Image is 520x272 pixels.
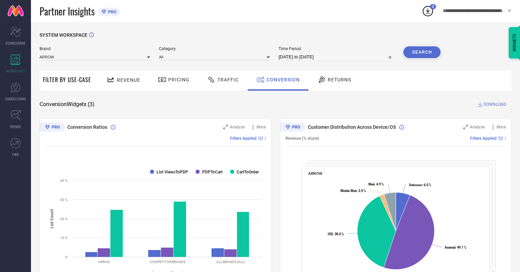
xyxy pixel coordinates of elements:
[328,77,351,82] span: Returns
[497,125,506,129] span: More
[422,5,434,17] div: Open download list
[40,4,95,18] span: Partner Insights
[285,136,319,141] span: Revenue (% share)
[444,246,466,249] text: : 49.1 %
[230,136,257,141] span: Filters Applied
[65,255,67,259] text: 0
[257,125,266,129] span: More
[150,260,185,264] text: COMPETITOR BRANDS
[223,125,228,129] svg: Zoom
[40,101,95,108] span: Conversion Widgets ( 3 )
[60,198,67,202] text: 30 %
[12,152,19,157] span: FWD
[327,232,333,236] tspan: IOS
[340,189,366,193] text: : 2.0 %
[40,123,65,133] div: Premium
[168,77,189,82] span: Pricing
[409,183,422,187] tspan: Unknown
[117,77,140,83] span: Revenue
[432,4,434,9] span: 2
[60,236,67,240] text: 10 %
[217,77,239,82] span: Traffic
[43,76,91,84] span: Filter By Use-Case
[327,232,344,236] text: : 38.0 %
[98,260,110,264] text: ARROW
[5,96,26,101] span: SUGGESTIONS
[6,41,26,46] span: SCORECARDS
[40,46,150,51] span: Brand
[60,217,67,221] text: 20 %
[237,170,259,174] text: CartToOrder
[463,125,468,129] svg: Zoom
[340,189,357,193] tspan: Mobile Web
[40,32,87,38] span: SYSTEM WORKSPACE
[368,182,375,186] tspan: Web
[267,77,300,82] span: Conversion
[505,136,506,141] span: |
[444,246,455,249] tspan: Android
[67,124,107,130] span: Conversion Ratios
[106,9,117,14] span: PRO
[409,183,431,187] text: : 6.0 %
[470,136,497,141] span: Filters Applied
[470,125,485,129] span: Analyse
[484,101,506,108] span: DOWNLOAD
[368,182,384,186] text: : 4.9 %
[280,123,305,133] div: Premium
[202,170,223,174] text: PDPToCart
[216,260,245,264] text: ALL BRANDS (ALL)
[230,125,245,129] span: Analyse
[159,46,270,51] span: Category
[156,170,188,174] text: List ViewsToPDP
[265,136,266,141] span: |
[279,46,395,51] span: Time Period
[308,124,396,130] span: Customer Distribution Across Device/OS
[50,209,54,228] tspan: List Count
[308,171,322,176] span: ARROW
[10,124,21,129] span: TRENDS
[279,53,395,61] input: Select time period
[60,179,67,182] text: 40 %
[403,46,441,58] button: Search
[6,68,25,73] span: WORKSPACE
